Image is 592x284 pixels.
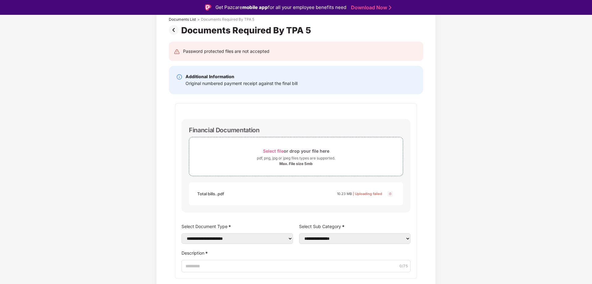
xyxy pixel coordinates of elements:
[176,74,182,80] img: svg+xml;base64,PHN2ZyBpZD0iSW5mby0yMHgyMCIgeG1sbnM9Imh0dHA6Ly93d3cudzMub3JnLzIwMDAvc3ZnIiB3aWR0aD...
[389,4,391,11] img: Stroke
[263,147,329,155] div: or drop your file here
[257,155,335,161] div: pdf, png, jpg or jpeg files types are supported.
[242,4,268,10] strong: mobile app
[279,161,313,166] div: Max. File size 5mb
[186,74,234,79] b: Additional Information
[174,49,180,55] img: svg+xml;base64,PHN2ZyB4bWxucz0iaHR0cDovL3d3dy53My5vcmcvMjAwMC9zdmciIHdpZHRoPSIyNCIgaGVpZ2h0PSIyNC...
[189,142,403,171] span: Select fileor drop your file herepdf, png, jpg or jpeg files types are supported.Max. File size 5mb
[337,192,352,196] span: 10.23 MB
[353,192,382,196] span: | Uploading failed
[399,263,408,269] span: 0 /75
[386,190,394,197] img: svg+xml;base64,PHN2ZyBpZD0iQ3Jvc3MtMjR4MjQiIHhtbG5zPSJodHRwOi8vd3d3LnczLm9yZy8yMDAwL3N2ZyIgd2lkdG...
[263,148,284,154] span: Select file
[299,222,411,231] label: Select Sub Category
[169,25,181,35] img: svg+xml;base64,PHN2ZyBpZD0iUHJldi0zMngzMiIgeG1sbnM9Imh0dHA6Ly93d3cudzMub3JnLzIwMDAvc3ZnIiB3aWR0aD...
[183,48,269,55] div: Password protected files are not accepted
[215,4,346,11] div: Get Pazcare for all your employee benefits need
[181,222,293,231] label: Select Document Type
[169,17,196,22] div: Documents List
[201,17,254,22] div: Documents Required By TPA 5
[181,248,411,257] label: Description
[205,4,211,11] img: Logo
[351,4,390,11] a: Download Now
[197,17,200,22] div: >
[189,126,260,134] div: Financial Documentation
[197,189,224,199] div: Total bills..pdf
[181,25,314,36] div: Documents Required By TPA 5
[186,80,298,87] div: Original numbered payment receipt against the final bill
